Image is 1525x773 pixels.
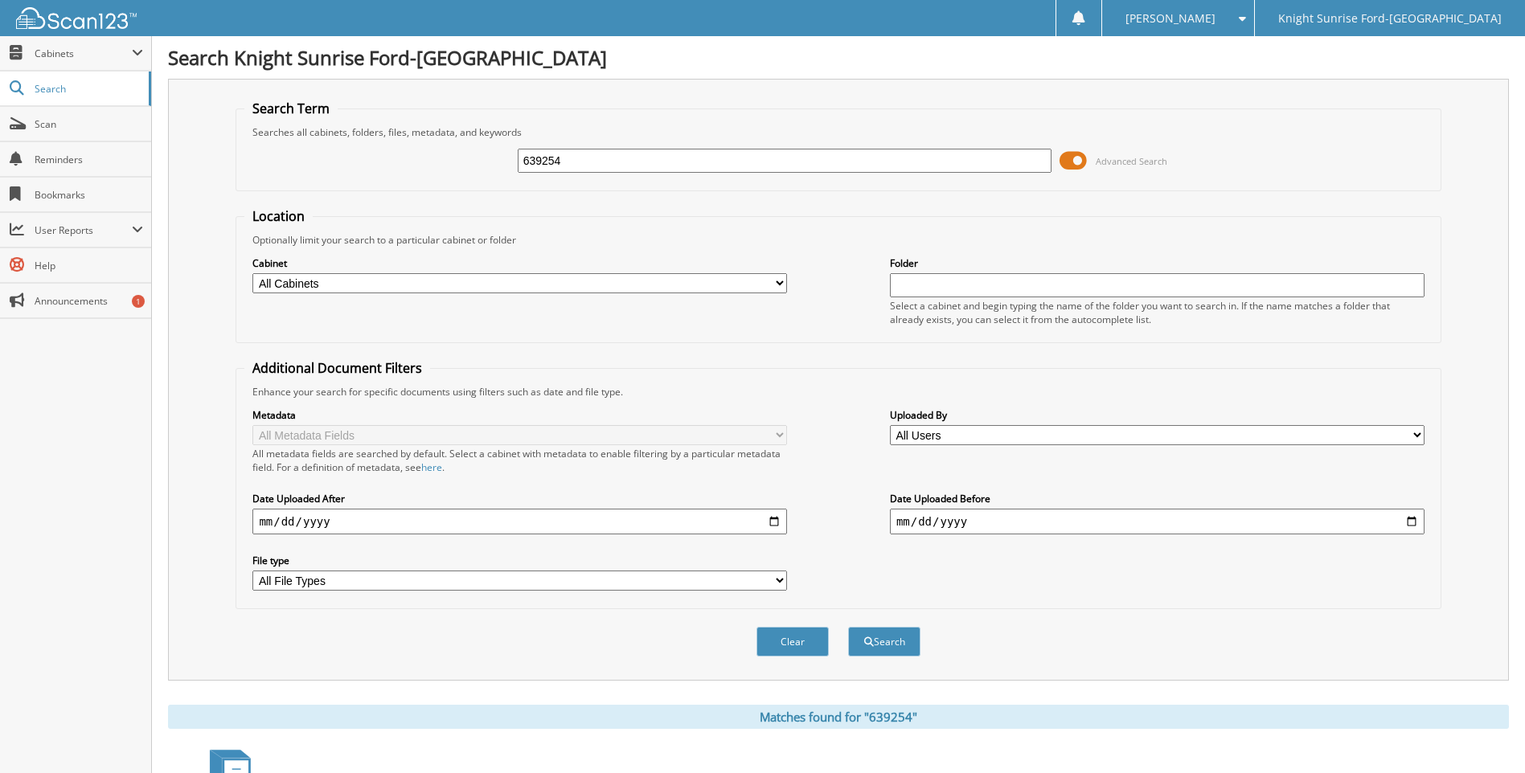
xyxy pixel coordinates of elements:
[16,7,137,29] img: scan123-logo-white.svg
[890,509,1425,534] input: end
[35,188,143,202] span: Bookmarks
[252,509,787,534] input: start
[35,47,132,60] span: Cabinets
[168,705,1509,729] div: Matches found for "639254"
[35,82,141,96] span: Search
[35,223,132,237] span: User Reports
[1278,14,1502,23] span: Knight Sunrise Ford-[GEOGRAPHIC_DATA]
[244,233,1432,247] div: Optionally limit your search to a particular cabinet or folder
[848,627,920,656] button: Search
[252,408,787,422] label: Metadata
[244,125,1432,139] div: Searches all cabinets, folders, files, metadata, and keywords
[244,359,430,377] legend: Additional Document Filters
[890,408,1425,422] label: Uploaded By
[1096,155,1167,167] span: Advanced Search
[244,100,338,117] legend: Search Term
[890,256,1425,270] label: Folder
[35,259,143,272] span: Help
[244,385,1432,399] div: Enhance your search for specific documents using filters such as date and file type.
[252,447,787,474] div: All metadata fields are searched by default. Select a cabinet with metadata to enable filtering b...
[244,207,313,225] legend: Location
[890,299,1425,326] div: Select a cabinet and begin typing the name of the folder you want to search in. If the name match...
[168,44,1509,71] h1: Search Knight Sunrise Ford-[GEOGRAPHIC_DATA]
[252,554,787,567] label: File type
[252,492,787,505] label: Date Uploaded After
[35,117,143,131] span: Scan
[252,256,787,270] label: Cabinet
[890,492,1425,505] label: Date Uploaded Before
[35,153,143,166] span: Reminders
[756,627,829,656] button: Clear
[132,295,145,308] div: 1
[35,294,143,308] span: Announcements
[421,460,442,474] a: here
[1125,14,1215,23] span: [PERSON_NAME]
